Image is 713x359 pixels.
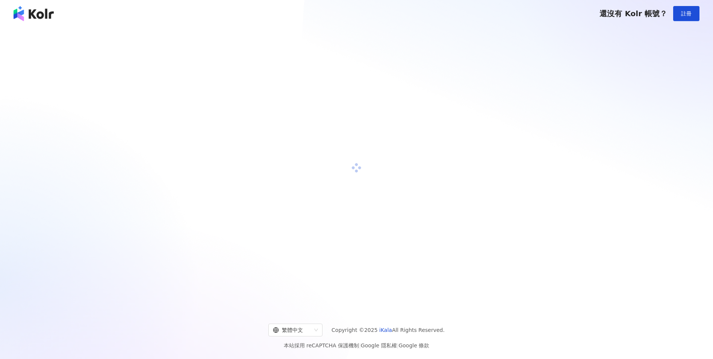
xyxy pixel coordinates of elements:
[284,341,429,350] span: 本站採用 reCAPTCHA 保護機制
[14,6,54,21] img: logo
[332,326,445,335] span: Copyright © 2025 All Rights Reserved.
[379,327,392,333] a: iKala
[681,11,692,17] span: 註冊
[673,6,699,21] button: 註冊
[599,9,667,18] span: 還沒有 Kolr 帳號？
[361,342,397,348] a: Google 隱私權
[398,342,429,348] a: Google 條款
[359,342,361,348] span: |
[397,342,399,348] span: |
[273,324,311,336] div: 繁體中文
